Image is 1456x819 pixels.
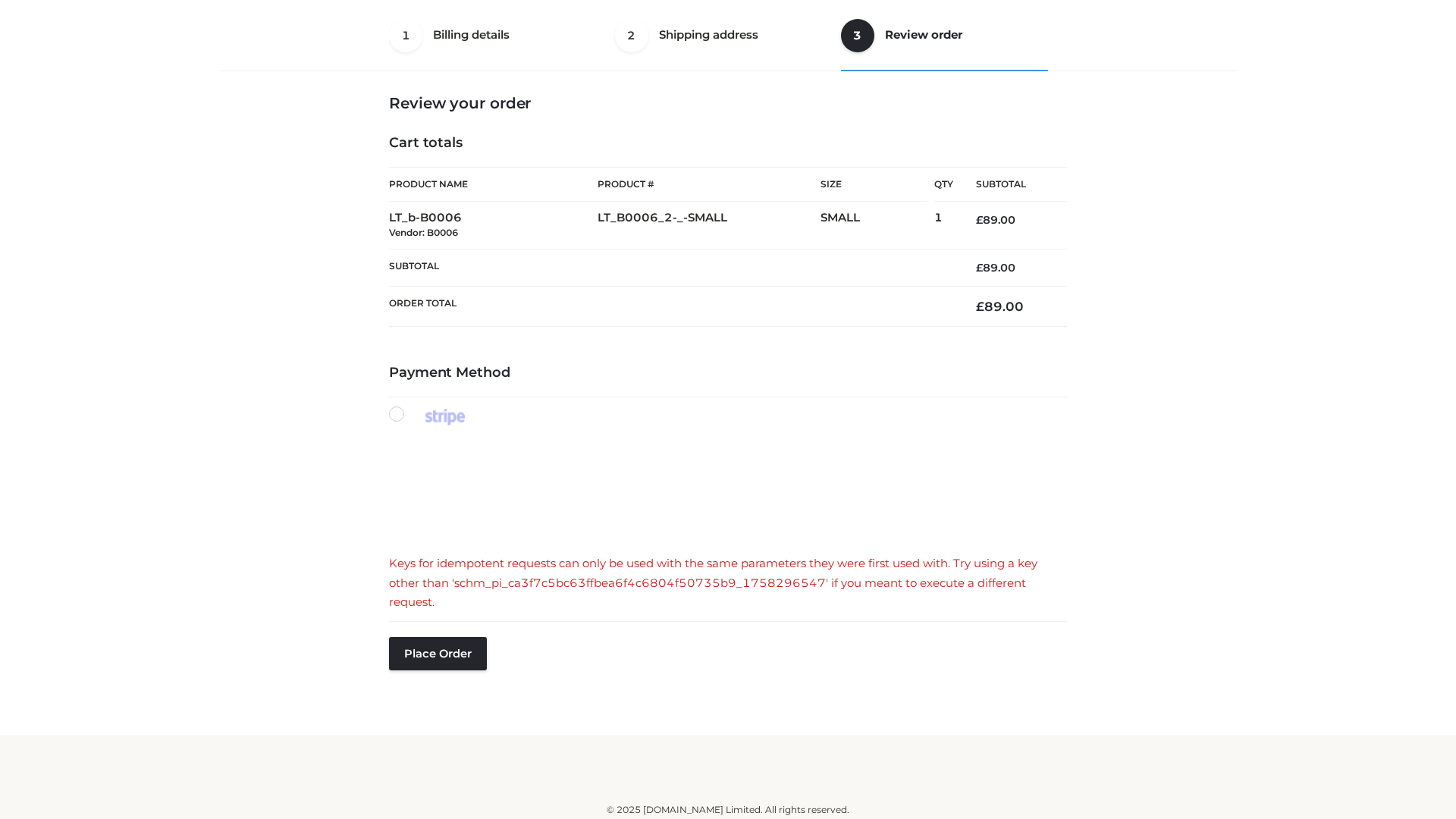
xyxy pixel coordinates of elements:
[598,167,821,202] th: Product #
[225,802,1231,817] div: © 2025 [DOMAIN_NAME] Limited. All rights reserved.
[934,167,953,202] th: Qty
[976,299,984,314] span: £
[389,94,1067,112] h3: Review your order
[598,202,821,249] td: LT_B0006_2-_-SMALL
[389,227,458,238] small: Vendor: B0006
[953,168,1067,202] th: Subtotal
[821,168,927,202] th: Size
[976,213,983,227] span: £
[386,441,1064,538] iframe: Secure payment input frame
[934,202,953,249] td: 1
[389,249,953,286] th: Subtotal
[821,202,934,249] td: SMALL
[389,554,1067,612] div: Keys for idempotent requests can only be used with the same parameters they were first used with....
[389,365,1067,381] h4: Payment Method
[976,213,1015,227] bdi: 89.00
[389,135,1067,152] h4: Cart totals
[976,261,983,275] span: £
[976,261,1015,275] bdi: 89.00
[976,299,1024,314] bdi: 89.00
[389,202,598,249] td: LT_b-B0006
[389,167,598,202] th: Product Name
[389,637,487,670] button: Place order
[389,287,953,327] th: Order Total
